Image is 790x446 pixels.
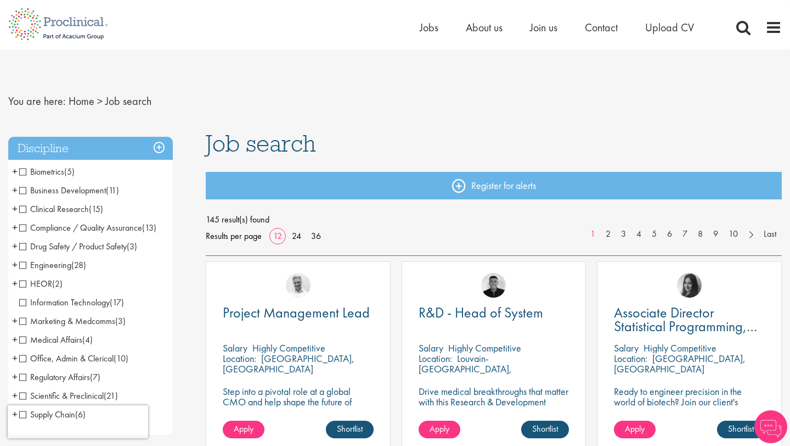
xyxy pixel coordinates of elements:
span: Regulatory Affairs [19,371,90,383]
span: Office, Admin & Clerical [19,353,128,364]
h3: Discipline [8,137,173,160]
span: > [97,94,103,108]
span: Business Development [19,185,119,196]
span: Location: [419,352,452,365]
a: 36 [307,230,325,242]
span: Scientific & Preclinical [19,390,118,402]
span: Engineering [19,259,86,271]
a: 9 [708,228,724,241]
span: (5) [64,166,75,177]
a: breadcrumb link [69,94,94,108]
a: Upload CV [645,20,694,35]
span: (21) [104,390,118,402]
span: + [12,313,18,329]
span: Salary [223,342,247,354]
a: Apply [419,421,460,438]
img: Heidi Hennigan [677,273,702,298]
span: (7) [90,371,100,383]
span: (10) [114,353,128,364]
span: 145 result(s) found [206,211,782,228]
span: Marketing & Medcomms [19,315,126,327]
span: Jobs [420,20,438,35]
img: Joshua Bye [286,273,311,298]
span: Drug Safety / Product Safety [19,241,127,252]
span: (11) [106,185,119,196]
span: Job search [206,129,316,158]
span: Medical Affairs [19,334,82,345]
span: Results per page [206,228,262,244]
span: (15) [89,203,103,215]
img: Christian Andersen [481,273,506,298]
p: [GEOGRAPHIC_DATA], [GEOGRAPHIC_DATA] [223,352,354,375]
p: Highly Competitive [644,342,716,354]
span: Apply [430,423,449,434]
iframe: reCAPTCHA [8,405,148,438]
span: (3) [127,241,137,252]
span: Location: [614,352,647,365]
p: Drive medical breakthroughs that matter with this Research & Development position! [419,386,569,417]
a: Shortlist [717,421,765,438]
span: (3) [115,315,126,327]
a: 12 [269,230,286,242]
span: HEOR [19,278,52,289]
span: + [12,257,18,273]
p: Ready to engineer precision in the world of biotech? Join our client's cutting-edge team and play... [614,386,765,438]
span: Marketing & Medcomms [19,315,115,327]
span: Biometrics [19,166,75,177]
a: 6 [662,228,678,241]
span: + [12,219,18,236]
span: Job search [105,94,151,108]
span: + [12,200,18,217]
span: Scientific & Preclinical [19,390,104,402]
span: Office, Admin & Clerical [19,353,114,364]
a: R&D - Head of System [419,306,569,320]
a: Associate Director Statistical Programming, Oncology [614,306,765,333]
a: 10 [723,228,743,241]
span: (2) [52,278,63,289]
span: (28) [71,259,86,271]
span: + [12,350,18,366]
img: Chatbot [754,410,787,443]
span: Medical Affairs [19,334,93,345]
a: Register for alerts [206,172,782,199]
p: Highly Competitive [252,342,325,354]
span: (17) [110,297,124,308]
a: 24 [288,230,305,242]
a: Join us [530,20,557,35]
span: R&D - Head of System [419,303,543,322]
span: + [12,163,18,180]
span: Information Technology [19,297,110,308]
span: (13) [142,222,156,233]
span: Salary [614,342,639,354]
span: HEOR [19,278,63,289]
p: [GEOGRAPHIC_DATA], [GEOGRAPHIC_DATA] [614,352,746,375]
span: Compliance / Quality Assurance [19,222,142,233]
a: Apply [614,421,656,438]
span: + [12,331,18,348]
a: About us [466,20,503,35]
a: 7 [677,228,693,241]
a: Shortlist [521,421,569,438]
span: Associate Director Statistical Programming, Oncology [614,303,757,349]
span: + [12,387,18,404]
a: Contact [585,20,618,35]
span: + [12,238,18,254]
span: + [12,369,18,385]
span: Project Management Lead [223,303,370,322]
a: Last [758,228,782,241]
span: (4) [82,334,93,345]
span: Apply [625,423,645,434]
span: Clinical Research [19,203,89,215]
span: Information Technology [19,297,124,308]
a: 2 [600,228,616,241]
span: Compliance / Quality Assurance [19,222,156,233]
a: 1 [585,228,601,241]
